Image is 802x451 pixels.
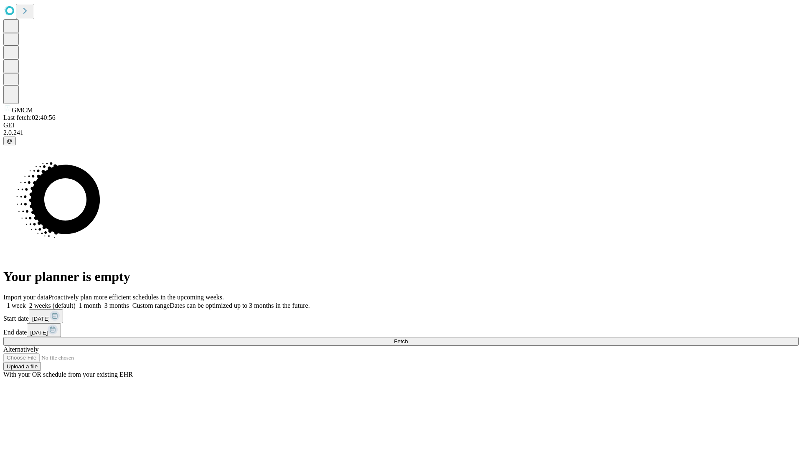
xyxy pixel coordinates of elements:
[48,294,224,301] span: Proactively plan more efficient schedules in the upcoming weeks.
[132,302,170,309] span: Custom range
[3,137,16,145] button: @
[27,323,61,337] button: [DATE]
[3,114,56,121] span: Last fetch: 02:40:56
[3,294,48,301] span: Import your data
[29,309,63,323] button: [DATE]
[3,371,133,378] span: With your OR schedule from your existing EHR
[3,122,799,129] div: GEI
[394,338,408,345] span: Fetch
[30,329,48,336] span: [DATE]
[7,138,13,144] span: @
[3,269,799,284] h1: Your planner is empty
[170,302,310,309] span: Dates can be optimized up to 3 months in the future.
[12,106,33,114] span: GMCM
[7,302,26,309] span: 1 week
[79,302,101,309] span: 1 month
[32,316,50,322] span: [DATE]
[29,302,76,309] span: 2 weeks (default)
[3,309,799,323] div: Start date
[3,337,799,346] button: Fetch
[3,129,799,137] div: 2.0.241
[3,346,38,353] span: Alternatively
[3,323,799,337] div: End date
[3,362,41,371] button: Upload a file
[104,302,129,309] span: 3 months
